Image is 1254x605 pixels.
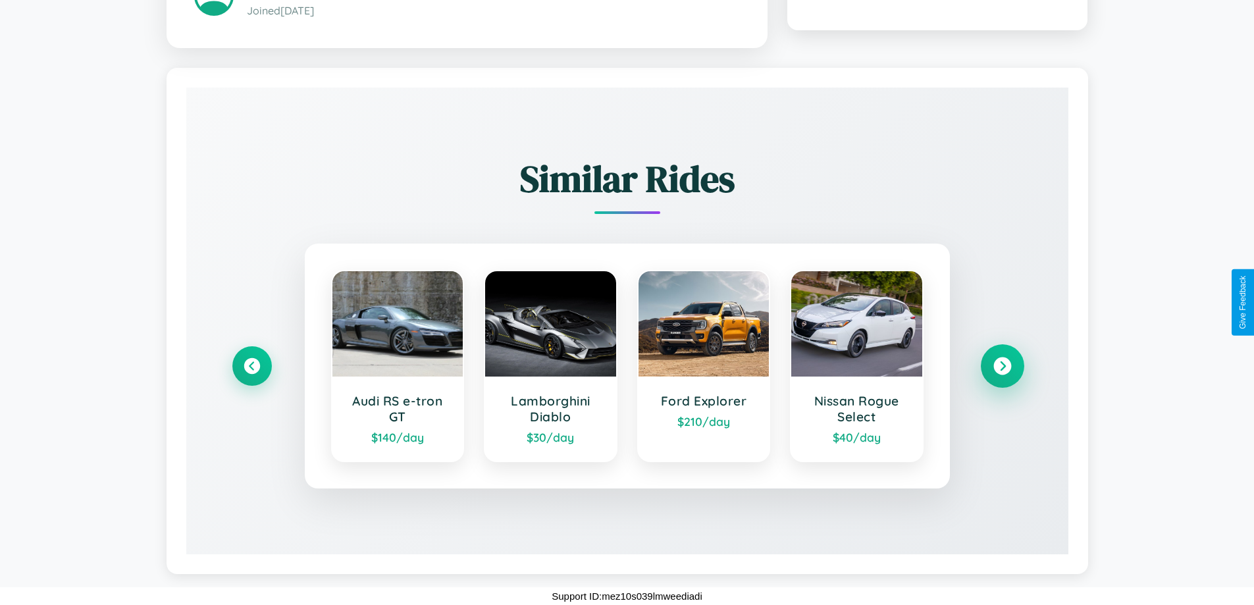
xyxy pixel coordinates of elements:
[1238,276,1247,329] div: Give Feedback
[484,270,617,462] a: Lamborghini Diablo$30/day
[232,153,1022,204] h2: Similar Rides
[498,393,603,425] h3: Lamborghini Diablo
[804,430,909,444] div: $ 40 /day
[652,414,756,429] div: $ 210 /day
[346,393,450,425] h3: Audi RS e-tron GT
[498,430,603,444] div: $ 30 /day
[637,270,771,462] a: Ford Explorer$210/day
[346,430,450,444] div: $ 140 /day
[552,587,702,605] p: Support ID: mez10s039lmweediadi
[790,270,924,462] a: Nissan Rogue Select$40/day
[331,270,465,462] a: Audi RS e-tron GT$140/day
[247,1,740,20] p: Joined [DATE]
[804,393,909,425] h3: Nissan Rogue Select
[652,393,756,409] h3: Ford Explorer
